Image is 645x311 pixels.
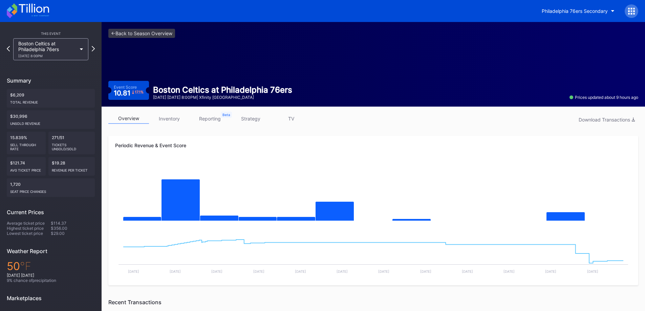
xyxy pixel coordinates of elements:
[7,178,95,197] div: 1,720
[10,140,42,151] div: Sell Through Rate
[7,209,95,216] div: Current Prices
[7,77,95,84] div: Summary
[295,269,306,273] text: [DATE]
[108,29,175,38] a: <-Back to Season Overview
[7,221,51,226] div: Average ticket price
[114,85,137,90] div: Event Score
[51,231,95,236] div: $29.00
[52,140,91,151] div: Tickets Unsold/Sold
[542,8,608,14] div: Philadelphia 76ers Secondary
[18,54,77,58] div: [DATE] 8:00PM
[114,90,144,96] div: 10.81
[20,260,31,273] span: ℉
[587,269,598,273] text: [DATE]
[7,273,95,278] div: [DATE] [DATE]
[537,5,620,17] button: Philadelphia 76ers Secondary
[10,187,91,194] div: seat price changes
[108,113,149,124] a: overview
[51,226,95,231] div: $356.00
[153,85,292,95] div: Boston Celtics at Philadelphia 76ers
[569,95,638,100] div: Prices updated about 9 hours ago
[108,299,638,306] div: Recent Transactions
[10,119,91,126] div: Unsold Revenue
[7,132,46,154] div: 15.839%
[545,269,556,273] text: [DATE]
[7,89,95,108] div: $6,209
[7,157,46,176] div: $121.74
[128,269,139,273] text: [DATE]
[115,228,631,279] svg: Chart title
[7,248,95,254] div: Weather Report
[170,269,181,273] text: [DATE]
[115,142,631,148] div: Periodic Revenue & Event Score
[253,269,264,273] text: [DATE]
[7,231,51,236] div: Lowest ticket price
[153,95,292,100] div: [DATE] [DATE] 8:00PM | Xfinity [GEOGRAPHIC_DATA]
[7,110,95,129] div: $30,996
[135,90,144,94] div: 17.1 %
[10,97,91,104] div: Total Revenue
[462,269,473,273] text: [DATE]
[7,260,95,273] div: 50
[230,113,271,124] a: strategy
[420,269,431,273] text: [DATE]
[115,160,631,228] svg: Chart title
[337,269,348,273] text: [DATE]
[149,113,190,124] a: inventory
[271,113,311,124] a: TV
[48,132,95,154] div: 271/51
[7,295,95,302] div: Marketplaces
[51,221,95,226] div: $114.37
[18,41,77,58] div: Boston Celtics at Philadelphia 76ers
[7,31,95,36] div: This Event
[378,269,389,273] text: [DATE]
[579,117,635,123] div: Download Transactions
[211,269,222,273] text: [DATE]
[190,113,230,124] a: reporting
[7,278,95,283] div: 9 % chance of precipitation
[503,269,515,273] text: [DATE]
[52,165,91,172] div: Revenue per ticket
[575,115,638,124] button: Download Transactions
[10,165,42,172] div: Avg ticket price
[48,157,95,176] div: $19.28
[7,226,51,231] div: Highest ticket price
